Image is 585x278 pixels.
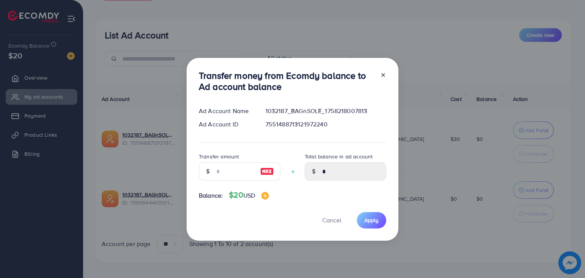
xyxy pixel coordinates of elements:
[199,191,223,200] span: Balance:
[243,191,255,200] span: USD
[199,153,239,160] label: Transfer amount
[259,120,392,129] div: 7551488713121972240
[260,167,274,176] img: image
[193,107,259,115] div: Ad Account Name
[193,120,259,129] div: Ad Account ID
[322,216,341,224] span: Cancel
[313,212,351,228] button: Cancel
[259,107,392,115] div: 1032187_BAGnSOLE_1758218007813
[229,190,269,200] h4: $20
[364,216,379,224] span: Apply
[357,212,386,228] button: Apply
[305,153,372,160] label: Total balance in ad account
[199,70,374,92] h3: Transfer money from Ecomdy balance to Ad account balance
[261,192,269,200] img: image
